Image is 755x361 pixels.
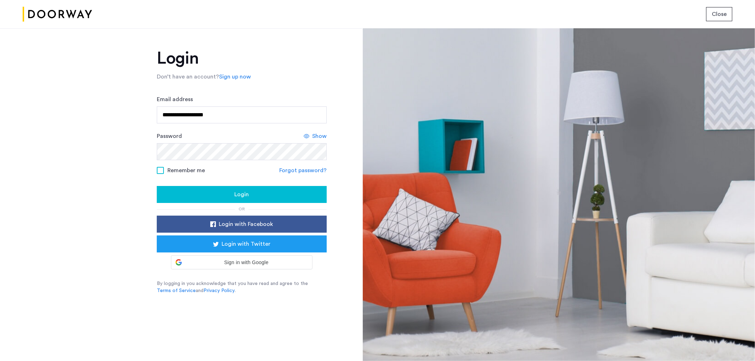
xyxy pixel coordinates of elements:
[222,240,270,248] span: Login with Twitter
[219,72,251,81] a: Sign up now
[204,287,235,294] a: Privacy Policy
[706,7,732,21] button: button
[219,220,273,228] span: Login with Facebook
[279,166,327,175] a: Forgot password?
[157,235,327,252] button: button
[157,216,327,233] button: button
[239,207,245,211] span: or
[185,259,308,266] span: Sign in with Google
[712,10,727,18] span: Close
[157,50,327,67] h1: Login
[157,186,327,203] button: button
[157,74,219,80] span: Don’t have an account?
[234,190,249,199] span: Login
[167,166,205,175] span: Remember me
[312,132,327,140] span: Show
[157,287,196,294] a: Terms of Service
[157,95,193,104] label: Email address
[157,280,327,294] p: By logging in you acknowledge that you have read and agree to the and .
[171,255,313,269] div: Sign in with Google
[23,1,92,28] img: logo
[157,132,182,140] label: Password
